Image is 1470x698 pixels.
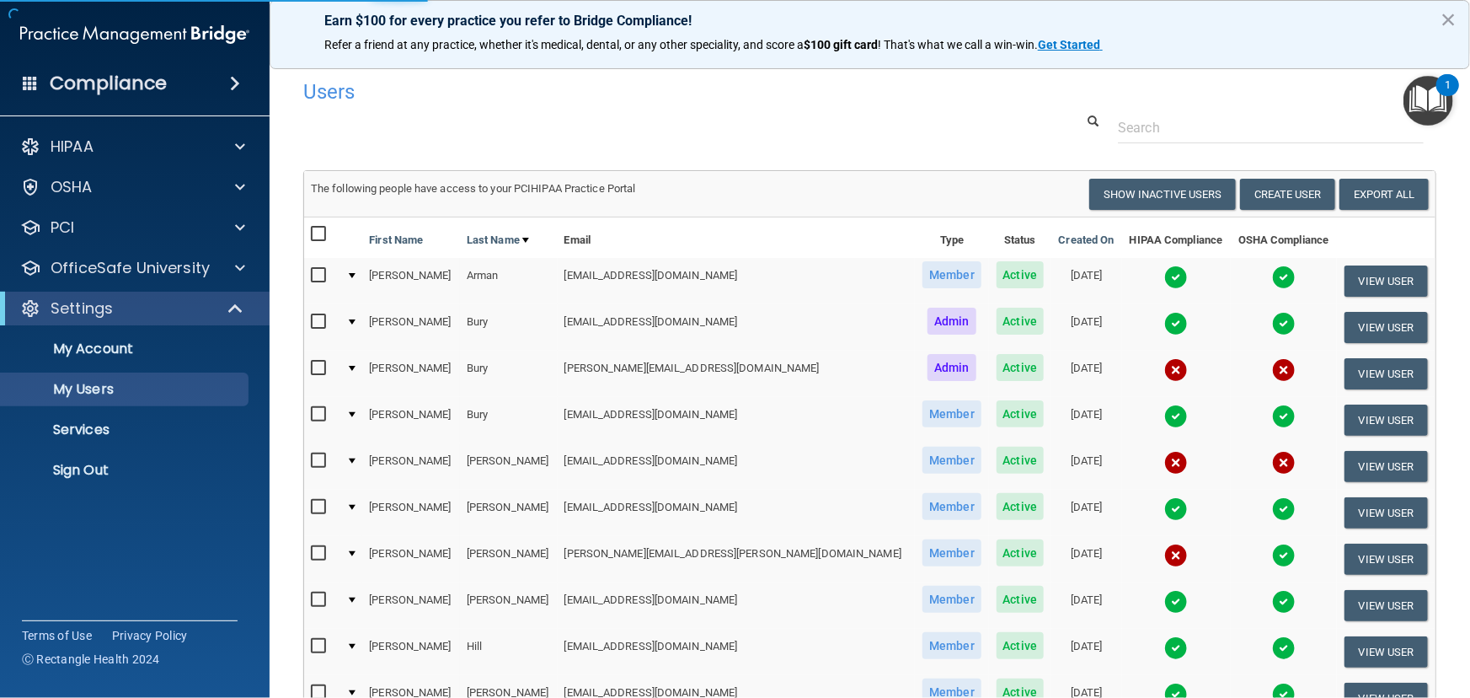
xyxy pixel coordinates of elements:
[558,536,916,583] td: [PERSON_NAME][EMAIL_ADDRESS][PERSON_NAME][DOMAIN_NAME]
[324,38,804,51] span: Refer a friend at any practice, whether it's medical, dental, or any other speciality, and score a
[1231,217,1337,258] th: OSHA Compliance
[1122,217,1231,258] th: HIPAA Compliance
[922,493,981,520] span: Member
[878,38,1038,51] span: ! That's what we call a win-win.
[558,397,916,443] td: [EMAIL_ADDRESS][DOMAIN_NAME]
[20,258,245,278] a: OfficeSafe University
[1272,358,1296,382] img: cross.ca9f0e7f.svg
[1344,266,1428,297] button: View User
[927,354,976,381] span: Admin
[997,261,1045,288] span: Active
[1051,397,1122,443] td: [DATE]
[922,261,981,288] span: Member
[11,381,241,398] p: My Users
[362,397,460,443] td: [PERSON_NAME]
[1240,179,1335,210] button: Create User
[303,81,954,103] h4: Users
[922,586,981,613] span: Member
[51,217,74,238] p: PCI
[558,443,916,490] td: [EMAIL_ADDRESS][DOMAIN_NAME]
[1164,312,1188,336] img: tick.e7d51cea.svg
[311,182,636,195] span: The following people have access to your PCIHIPAA Practice Portal
[51,177,93,197] p: OSHA
[460,629,558,675] td: Hill
[51,137,94,157] p: HIPAA
[324,13,1415,29] p: Earn $100 for every practice you refer to Bridge Compliance!
[362,583,460,629] td: [PERSON_NAME]
[1403,76,1453,126] button: Open Resource Center, 1 new notification
[558,490,916,536] td: [EMAIL_ADDRESS][DOMAIN_NAME]
[20,217,245,238] a: PCI
[362,629,460,675] td: [PERSON_NAME]
[1089,179,1236,210] button: Show Inactive Users
[989,217,1051,258] th: Status
[20,137,245,157] a: HIPAA
[1051,490,1122,536] td: [DATE]
[1051,304,1122,351] td: [DATE]
[997,308,1045,335] span: Active
[1051,351,1122,397] td: [DATE]
[1118,112,1424,143] input: Search
[1272,590,1296,614] img: tick.e7d51cea.svg
[558,258,916,304] td: [EMAIL_ADDRESS][DOMAIN_NAME]
[1344,358,1428,389] button: View User
[467,230,529,250] a: Last Name
[915,217,988,258] th: Type
[1164,266,1188,289] img: tick.e7d51cea.svg
[1272,636,1296,660] img: tick.e7d51cea.svg
[1344,312,1428,343] button: View User
[1038,38,1100,51] strong: Get Started
[558,351,916,397] td: [PERSON_NAME][EMAIL_ADDRESS][DOMAIN_NAME]
[997,586,1045,613] span: Active
[558,629,916,675] td: [EMAIL_ADDRESS][DOMAIN_NAME]
[11,462,241,479] p: Sign Out
[1272,497,1296,521] img: tick.e7d51cea.svg
[997,632,1045,659] span: Active
[22,627,92,644] a: Terms of Use
[1344,636,1428,668] button: View User
[1445,85,1451,107] div: 1
[20,177,245,197] a: OSHA
[460,583,558,629] td: [PERSON_NAME]
[997,540,1045,566] span: Active
[51,258,210,278] p: OfficeSafe University
[997,447,1045,474] span: Active
[1038,38,1103,51] a: Get Started
[362,490,460,536] td: [PERSON_NAME]
[460,304,558,351] td: Bury
[1441,6,1457,33] button: Close
[112,627,188,644] a: Privacy Policy
[1344,497,1428,529] button: View User
[1344,590,1428,621] button: View User
[1272,312,1296,336] img: tick.e7d51cea.svg
[1344,451,1428,482] button: View User
[51,298,113,319] p: Settings
[460,397,558,443] td: Bury
[1272,544,1296,567] img: tick.e7d51cea.svg
[558,583,916,629] td: [EMAIL_ADDRESS][DOMAIN_NAME]
[558,304,916,351] td: [EMAIL_ADDRESS][DOMAIN_NAME]
[22,651,160,668] span: Ⓒ Rectangle Health 2024
[922,632,981,659] span: Member
[460,351,558,397] td: Bury
[362,258,460,304] td: [PERSON_NAME]
[362,443,460,490] td: [PERSON_NAME]
[997,400,1045,427] span: Active
[1344,544,1428,575] button: View User
[1272,266,1296,289] img: tick.e7d51cea.svg
[50,72,167,95] h4: Compliance
[1339,179,1429,210] a: Export All
[460,443,558,490] td: [PERSON_NAME]
[922,540,981,566] span: Member
[1164,590,1188,614] img: tick.e7d51cea.svg
[997,354,1045,381] span: Active
[1344,405,1428,436] button: View User
[1164,451,1188,475] img: cross.ca9f0e7f.svg
[1164,636,1188,660] img: tick.e7d51cea.svg
[362,351,460,397] td: [PERSON_NAME]
[20,298,244,319] a: Settings
[1164,358,1188,382] img: cross.ca9f0e7f.svg
[11,421,241,438] p: Services
[1059,230,1115,250] a: Created On
[369,230,423,250] a: First Name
